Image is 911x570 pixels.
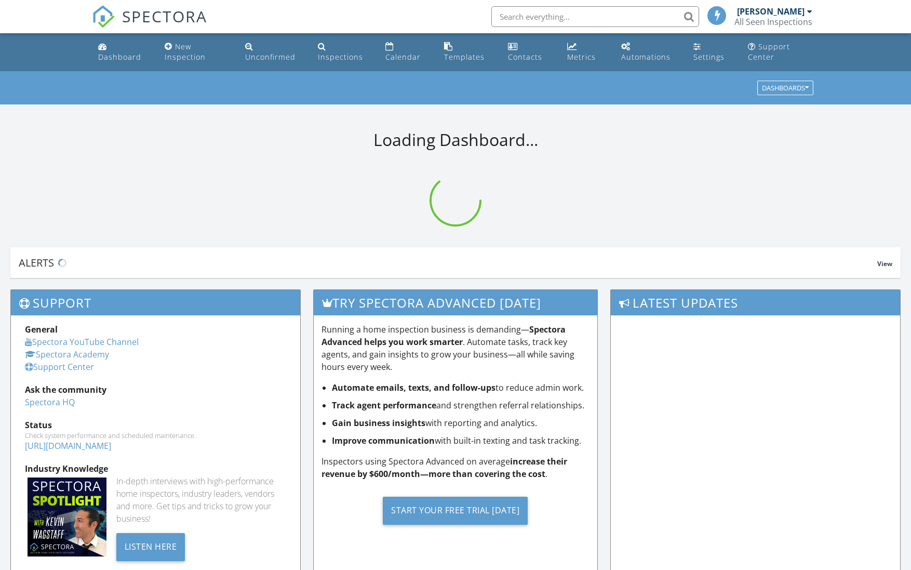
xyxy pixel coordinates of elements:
[444,52,485,62] div: Templates
[744,37,817,67] a: Support Center
[621,52,671,62] div: Automations
[383,497,528,525] div: Start Your Free Trial [DATE]
[385,52,421,62] div: Calendar
[332,381,589,394] li: to reduce admin work.
[321,488,589,533] a: Start Your Free Trial [DATE]
[116,540,185,552] a: Listen Here
[504,37,555,67] a: Contacts
[332,399,589,412] li: and strengthen referral relationships.
[321,455,589,480] p: Inspectors using Spectora Advanced on average .
[25,440,111,452] a: [URL][DOMAIN_NAME]
[92,14,207,36] a: SPECTORA
[748,42,790,62] div: Support Center
[567,52,596,62] div: Metrics
[440,37,495,67] a: Templates
[737,6,805,17] div: [PERSON_NAME]
[94,37,152,67] a: Dashboard
[116,533,185,561] div: Listen Here
[689,37,735,67] a: Settings
[693,52,725,62] div: Settings
[332,435,435,446] strong: Improve communication
[332,417,425,429] strong: Gain business insights
[25,383,286,396] div: Ask the community
[491,6,699,27] input: Search everything...
[25,419,286,431] div: Status
[98,52,141,62] div: Dashboard
[92,5,115,28] img: The Best Home Inspection Software - Spectora
[19,256,877,270] div: Alerts
[762,85,809,92] div: Dashboards
[563,37,609,67] a: Metrics
[25,324,58,335] strong: General
[25,431,286,440] div: Check system performance and scheduled maintenance.
[116,475,287,525] div: In-depth interviews with high-performance home inspectors, industry leaders, vendors and more. Ge...
[877,259,892,268] span: View
[617,37,681,67] a: Automations (Basic)
[734,17,812,27] div: All Seen Inspections
[245,52,296,62] div: Unconfirmed
[332,417,589,429] li: with reporting and analytics.
[11,290,300,315] h3: Support
[321,323,589,373] p: Running a home inspection business is demanding— . Automate tasks, track key agents, and gain ins...
[508,52,542,62] div: Contacts
[25,462,286,475] div: Industry Knowledge
[321,456,567,480] strong: increase their revenue by $600/month—more than covering the cost
[381,37,432,67] a: Calendar
[314,37,373,67] a: Inspections
[318,52,363,62] div: Inspections
[332,400,436,411] strong: Track agent performance
[122,5,207,27] span: SPECTORA
[757,81,813,96] button: Dashboards
[25,361,94,373] a: Support Center
[25,396,75,408] a: Spectora HQ
[160,37,233,67] a: New Inspection
[25,336,139,348] a: Spectora YouTube Channel
[241,37,305,67] a: Unconfirmed
[25,349,109,360] a: Spectora Academy
[332,434,589,447] li: with built-in texting and task tracking.
[314,290,597,315] h3: Try spectora advanced [DATE]
[611,290,900,315] h3: Latest Updates
[332,382,495,393] strong: Automate emails, texts, and follow-ups
[165,42,206,62] div: New Inspection
[321,324,566,348] strong: Spectora Advanced helps you work smarter
[28,478,106,556] img: Spectoraspolightmain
